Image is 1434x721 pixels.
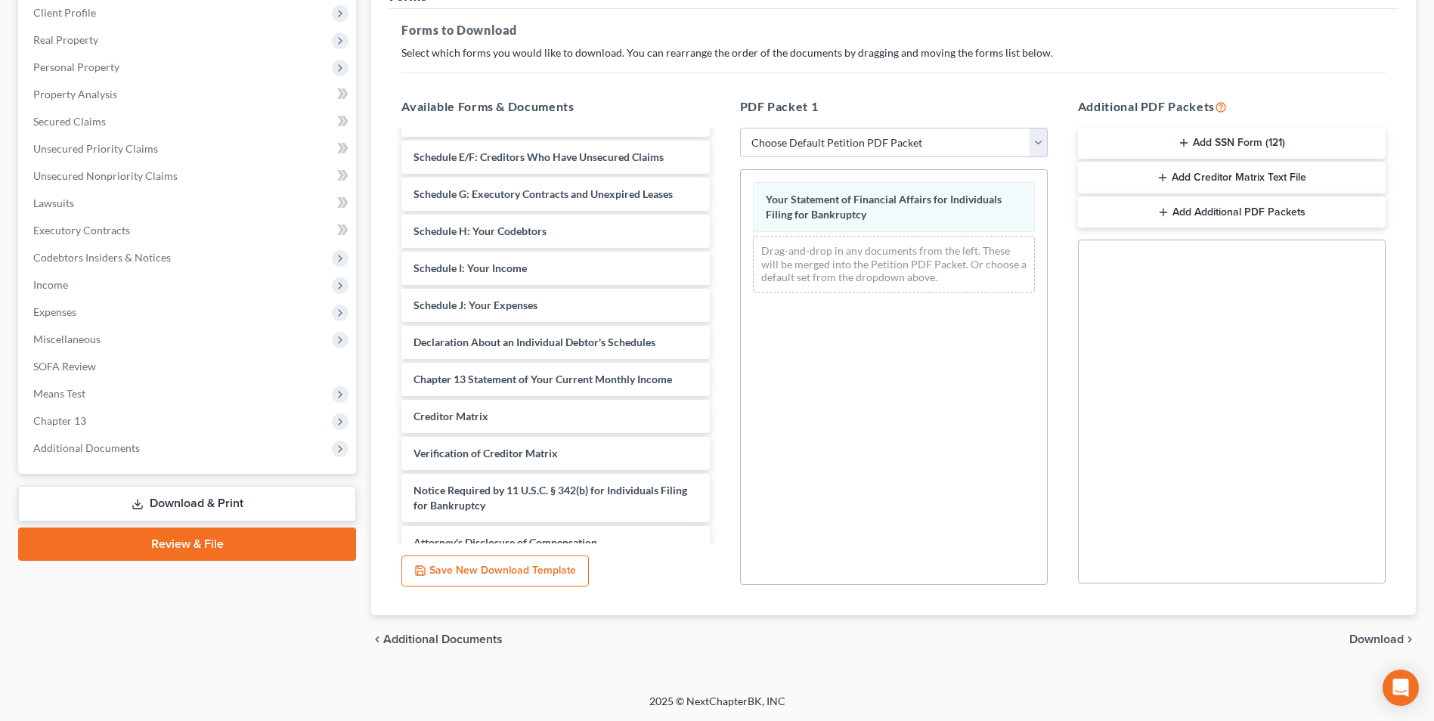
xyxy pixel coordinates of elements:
i: chevron_left [371,633,383,645]
span: Lawsuits [33,196,74,209]
span: Schedule G: Executory Contracts and Unexpired Leases [413,187,673,200]
span: Additional Documents [383,633,503,645]
span: Chapter 13 [33,414,86,427]
span: Your Statement of Financial Affairs for Individuals Filing for Bankruptcy [766,193,1002,221]
div: 2025 © NextChapterBK, INC [286,694,1148,721]
a: Unsecured Priority Claims [21,135,356,162]
h5: Available Forms & Documents [401,97,709,116]
span: Schedule J: Your Expenses [413,299,537,311]
a: Property Analysis [21,81,356,108]
button: Add Additional PDF Packets [1078,196,1386,228]
div: Drag-and-drop in any documents from the left. These will be merged into the Petition PDF Packet. ... [753,236,1035,292]
span: Download [1349,633,1404,645]
h5: Additional PDF Packets [1078,97,1386,116]
span: Unsecured Priority Claims [33,142,158,155]
span: Executory Contracts [33,224,130,237]
span: Expenses [33,305,76,318]
span: Chapter 13 Statement of Your Current Monthly Income [413,373,672,385]
h5: PDF Packet 1 [740,97,1048,116]
a: Unsecured Nonpriority Claims [21,162,356,190]
span: Schedule I: Your Income [413,261,527,274]
a: SOFA Review [21,353,356,380]
span: Attorney's Disclosure of Compensation [413,536,597,549]
a: chevron_left Additional Documents [371,633,503,645]
span: Schedule E/F: Creditors Who Have Unsecured Claims [413,150,664,163]
span: Notice Required by 11 U.S.C. § 342(b) for Individuals Filing for Bankruptcy [413,484,687,512]
a: Secured Claims [21,108,356,135]
a: Download & Print [18,486,356,521]
span: Property Analysis [33,88,117,101]
span: Verification of Creditor Matrix [413,447,558,460]
span: Personal Property [33,60,119,73]
span: Unsecured Nonpriority Claims [33,169,178,182]
a: Review & File [18,528,356,561]
span: Client Profile [33,6,96,19]
button: Download chevron_right [1349,633,1416,645]
span: SOFA Review [33,360,96,373]
span: Secured Claims [33,115,106,128]
span: Declaration About an Individual Debtor's Schedules [413,336,655,348]
h5: Forms to Download [401,21,1386,39]
span: Codebtors Insiders & Notices [33,251,171,264]
a: Lawsuits [21,190,356,217]
span: Income [33,278,68,291]
span: Miscellaneous [33,333,101,345]
span: Additional Documents [33,441,140,454]
i: chevron_right [1404,633,1416,645]
div: Open Intercom Messenger [1383,670,1419,706]
button: Save New Download Template [401,555,589,587]
button: Add Creditor Matrix Text File [1078,162,1386,193]
span: Means Test [33,387,85,400]
a: Executory Contracts [21,217,356,244]
span: Schedule H: Your Codebtors [413,224,547,237]
button: Add SSN Form (121) [1078,128,1386,159]
p: Select which forms you would like to download. You can rearrange the order of the documents by dr... [401,45,1386,60]
span: Real Property [33,33,98,46]
span: Creditor Matrix [413,410,488,422]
